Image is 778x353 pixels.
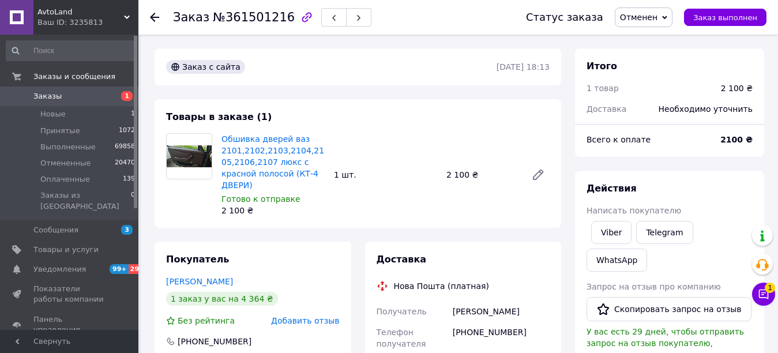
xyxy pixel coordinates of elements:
span: Отмененные [40,158,91,168]
span: Заказы из [GEOGRAPHIC_DATA] [40,190,131,211]
span: 1 [121,91,133,101]
div: 1 шт. [329,167,442,183]
span: Заказ [173,10,209,24]
span: Новые [40,109,66,119]
div: Ваш ID: 3235813 [37,17,138,28]
span: Товары и услуги [33,245,99,255]
span: Всего к оплате [587,135,651,144]
div: Статус заказа [526,12,603,23]
span: Заказ выполнен [693,13,757,22]
span: Написать покупателю [587,206,681,215]
a: WhatsApp [587,249,647,272]
a: Обшивка дверей ваз 2101,2102,2103,2104,2105,2106,2107 люкс с красной полосой (КТ-4 ДВЕРИ) [221,134,324,190]
div: Вернуться назад [150,12,159,23]
span: 0 [131,190,135,211]
span: 139 [123,174,135,185]
a: Telegram [636,221,693,244]
span: Добавить отзыв [271,316,339,325]
span: Готово к отправке [221,194,300,204]
span: 20470 [115,158,135,168]
span: 1 [131,109,135,119]
div: [PERSON_NAME] [450,301,552,322]
div: [PHONE_NUMBER] [176,336,253,347]
span: Получатель [377,307,427,316]
span: Заказы [33,91,62,102]
span: Оплаченные [40,174,90,185]
input: Поиск [6,40,136,61]
span: Без рейтинга [178,316,235,325]
span: Телефон получателя [377,328,426,348]
span: 1 [765,280,775,290]
span: 1072 [119,126,135,136]
span: Уведомления [33,264,86,275]
span: Панель управления [33,314,107,335]
span: Действия [587,183,637,194]
button: Чат с покупателем1 [752,283,775,306]
span: 3 [121,225,133,235]
div: 1 заказ у вас на 4 364 ₴ [166,292,278,306]
span: Товары в заказе (1) [166,111,272,122]
span: 69858 [115,142,135,152]
div: 2 100 ₴ [721,82,753,94]
div: Заказ с сайта [166,60,245,74]
div: 2 100 ₴ [221,205,325,216]
button: Заказ выполнен [684,9,766,26]
span: AvtoLand [37,7,124,17]
div: Нова Пошта (платная) [391,280,492,292]
span: Выполненные [40,142,96,152]
span: Доставка [587,104,626,114]
a: Viber [591,221,632,244]
a: [PERSON_NAME] [166,277,233,286]
span: Сообщения [33,225,78,235]
span: 1 товар [587,84,619,93]
span: Доставка [377,254,427,265]
img: Обшивка дверей ваз 2101,2102,2103,2104,2105,2106,2107 люкс с красной полосой (КТ-4 ДВЕРИ) [167,145,212,167]
span: Отменен [620,13,657,22]
span: Принятые [40,126,80,136]
time: [DATE] 18:13 [497,62,550,72]
span: Показатели работы компании [33,284,107,305]
span: 99+ [110,264,129,274]
a: Редактировать [527,163,550,186]
span: 29 [129,264,142,274]
span: Итого [587,61,617,72]
span: Заказы и сообщения [33,72,115,82]
b: 2100 ₴ [720,135,753,144]
div: Необходимо уточнить [652,96,760,122]
span: Покупатель [166,254,229,265]
button: Скопировать запрос на отзыв [587,297,751,321]
span: №361501216 [213,10,295,24]
div: 2 100 ₴ [442,167,522,183]
span: Запрос на отзыв про компанию [587,282,721,291]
